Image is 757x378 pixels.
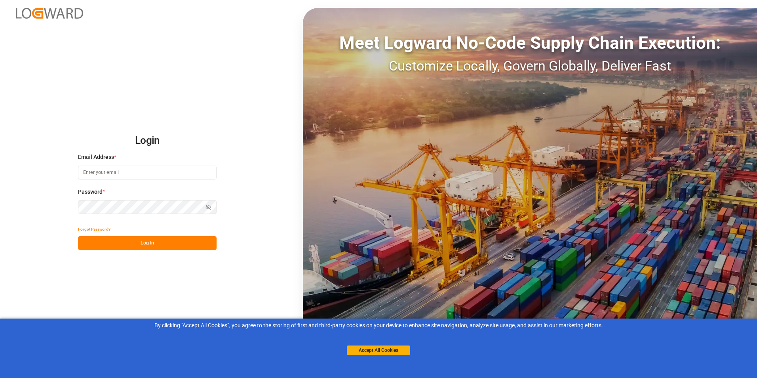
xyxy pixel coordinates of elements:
[16,8,83,19] img: Logward_new_orange.png
[303,30,757,56] div: Meet Logward No-Code Supply Chain Execution:
[78,128,217,153] h2: Login
[78,188,103,196] span: Password
[78,222,110,236] button: Forgot Password?
[6,321,751,330] div: By clicking "Accept All Cookies”, you agree to the storing of first and third-party cookies on yo...
[303,56,757,76] div: Customize Locally, Govern Globally, Deliver Fast
[78,166,217,179] input: Enter your email
[347,346,410,355] button: Accept All Cookies
[78,236,217,250] button: Log In
[78,153,114,161] span: Email Address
